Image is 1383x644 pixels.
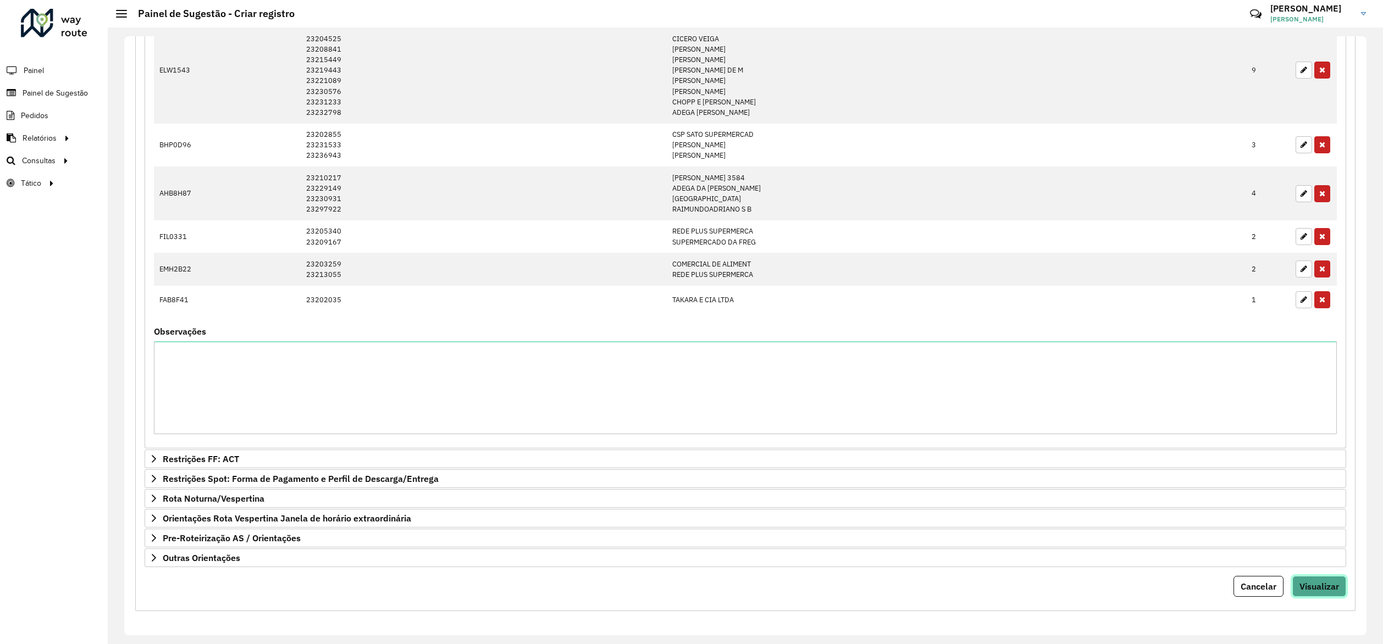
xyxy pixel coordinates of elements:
[667,253,1246,285] td: COMERCIAL DE ALIMENT REDE PLUS SUPERMERCA
[1299,581,1339,592] span: Visualizar
[1233,576,1284,597] button: Cancelar
[145,548,1346,567] a: Outras Orientações
[21,177,41,189] span: Tático
[22,155,56,166] span: Consultas
[154,286,301,314] td: FAB8F41
[154,253,301,285] td: EMH2B22
[1246,166,1290,220] td: 4
[163,553,240,562] span: Outras Orientações
[163,494,264,503] span: Rota Noturna/Vespertina
[145,529,1346,547] a: Pre-Roteirização AS / Orientações
[23,132,57,144] span: Relatórios
[667,166,1246,220] td: [PERSON_NAME] 3584 ADEGA DA [PERSON_NAME] [GEOGRAPHIC_DATA] RAIMUNDOADRIANO S B
[667,124,1246,167] td: CSP SATO SUPERMERCAD [PERSON_NAME] [PERSON_NAME]
[1270,3,1353,14] h3: [PERSON_NAME]
[154,17,301,124] td: ELW1543
[154,325,206,338] label: Observações
[163,454,239,463] span: Restrições FF: ACT
[1246,220,1290,253] td: 2
[1270,14,1353,24] span: [PERSON_NAME]
[301,286,667,314] td: 23202035
[154,124,301,167] td: BHP0D96
[667,286,1246,314] td: TAKARA E CIA LTDA
[145,449,1346,468] a: Restrições FF: ACT
[667,220,1246,253] td: REDE PLUS SUPERMERCA SUPERMERCADO DA FREG
[1246,286,1290,314] td: 1
[1246,124,1290,167] td: 3
[667,17,1246,124] td: AUTO POSTO ESTACAO LTDA. CICERO VEIGA [PERSON_NAME] [PERSON_NAME] [PERSON_NAME] DE M [PERSON_NAME...
[301,253,667,285] td: 23203259 23213055
[1241,581,1276,592] span: Cancelar
[1246,253,1290,285] td: 2
[1246,17,1290,124] td: 9
[1244,2,1268,26] a: Contato Rápido
[301,124,667,167] td: 23202855 23231533 23236943
[1292,576,1346,597] button: Visualizar
[154,220,301,253] td: FIL0331
[145,469,1346,488] a: Restrições Spot: Forma de Pagamento e Perfil de Descarga/Entrega
[163,474,439,483] span: Restrições Spot: Forma de Pagamento e Perfil de Descarga/Entrega
[24,65,44,76] span: Painel
[163,534,301,542] span: Pre-Roteirização AS / Orientações
[21,110,48,121] span: Pedidos
[301,17,667,124] td: 23202828 23204525 23208841 23215449 23219443 23221089 23230576 23231233 23232798
[23,87,88,99] span: Painel de Sugestão
[154,166,301,220] td: AHB8H87
[127,8,295,20] h2: Painel de Sugestão - Criar registro
[301,166,667,220] td: 23210217 23229149 23230931 23297922
[145,489,1346,508] a: Rota Noturna/Vespertina
[145,509,1346,528] a: Orientações Rota Vespertina Janela de horário extraordinária
[301,220,667,253] td: 23205340 23209167
[163,514,411,523] span: Orientações Rota Vespertina Janela de horário extraordinária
